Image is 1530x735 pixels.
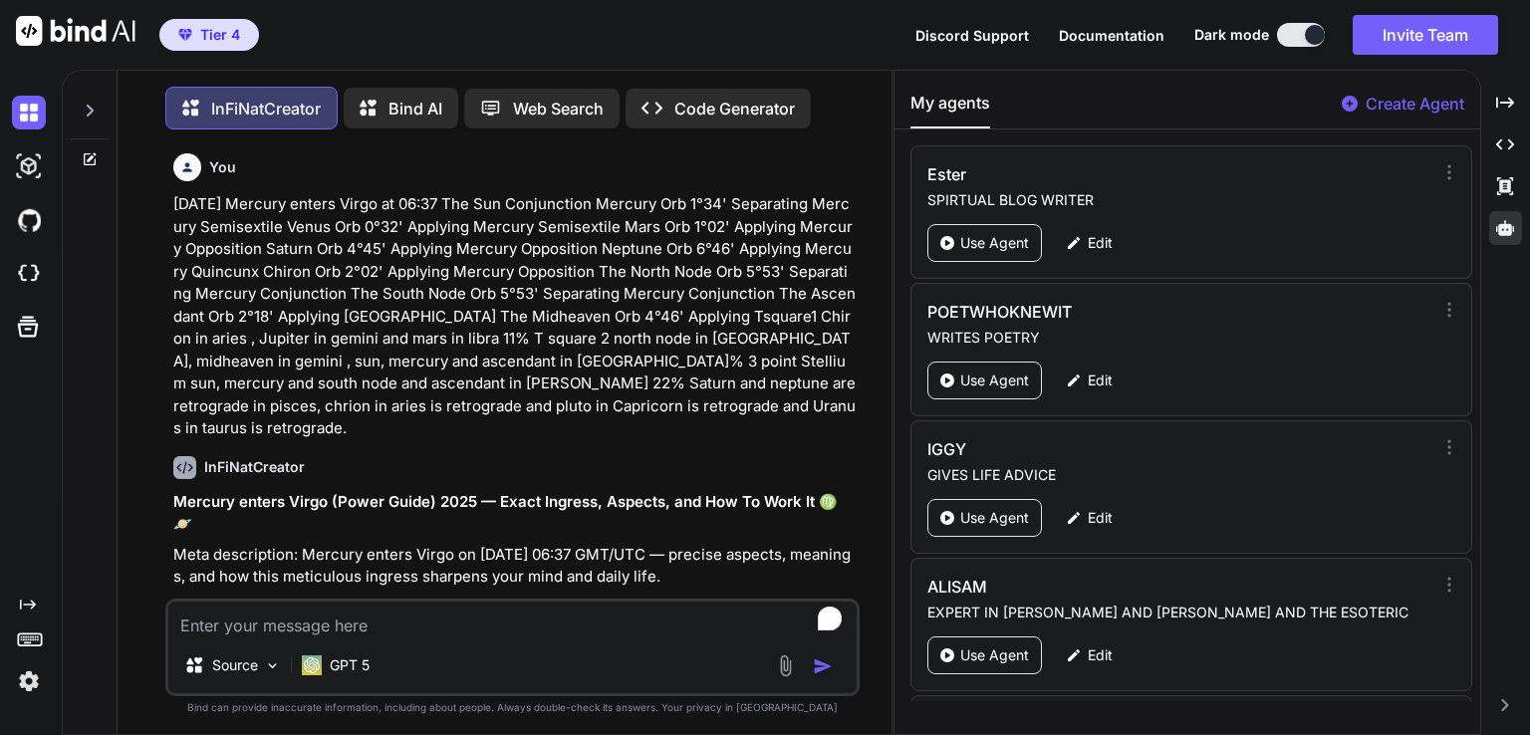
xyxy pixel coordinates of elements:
[960,645,1029,665] p: Use Agent
[159,19,259,51] button: premiumTier 4
[1088,233,1113,253] p: Edit
[513,97,604,121] p: Web Search
[774,654,797,677] img: attachment
[12,664,46,698] img: settings
[264,657,281,674] img: Pick Models
[927,603,1432,622] p: EXPERT IN [PERSON_NAME] AND [PERSON_NAME] AND THE ESOTERIC
[12,149,46,183] img: darkAi-studio
[388,97,442,121] p: Bind AI
[12,96,46,129] img: darkChat
[165,700,860,715] p: Bind can provide inaccurate information, including about people. Always double-check its answers....
[16,16,135,46] img: Bind AI
[927,465,1432,485] p: GIVES LIFE ADVICE
[12,203,46,237] img: githubDark
[960,508,1029,528] p: Use Agent
[927,575,1281,599] h3: ALISAM
[1194,25,1269,45] span: Dark mode
[1088,645,1113,665] p: Edit
[209,157,236,177] h6: You
[927,162,1281,186] h3: Ester
[212,655,258,675] p: Source
[173,544,856,589] p: Meta description: Mercury enters Virgo on [DATE] 06:37 GMT/UTC — precise aspects, meanings, and h...
[12,257,46,291] img: cloudideIcon
[927,328,1432,348] p: WRITES POETRY
[915,25,1029,46] button: Discord Support
[927,300,1281,324] h3: POETWHOKNEWIT
[200,25,240,45] span: Tier 4
[211,97,321,121] p: InFiNatCreator
[813,656,833,676] img: icon
[960,370,1029,390] p: Use Agent
[1088,508,1113,528] p: Edit
[927,437,1281,461] h3: IGGY
[674,97,795,121] p: Code Generator
[1353,15,1498,55] button: Invite Team
[1059,27,1164,44] span: Documentation
[204,457,305,477] h6: InFiNatCreator
[173,597,856,619] p: URL slug: /mercury-enters-virgo-2025/
[915,27,1029,44] span: Discord Support
[1366,92,1464,116] p: Create Agent
[173,491,856,536] h1: Mercury enters Virgo (Power Guide) 2025 — Exact Ingress, Aspects, and How To Work It ♍🪐
[302,655,322,675] img: GPT 5
[927,190,1432,210] p: SPIRTUAL BLOG WRITER
[910,91,990,128] button: My agents
[178,29,192,41] img: premium
[173,193,856,440] p: [DATE] Mercury enters Virgo at 06:37 The Sun Conjunction Mercury Orb 1°34' Separating Mercury Sem...
[1088,370,1113,390] p: Edit
[168,602,857,637] textarea: To enrich screen reader interactions, please activate Accessibility in Grammarly extension settings
[1059,25,1164,46] button: Documentation
[960,233,1029,253] p: Use Agent
[330,655,370,675] p: GPT 5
